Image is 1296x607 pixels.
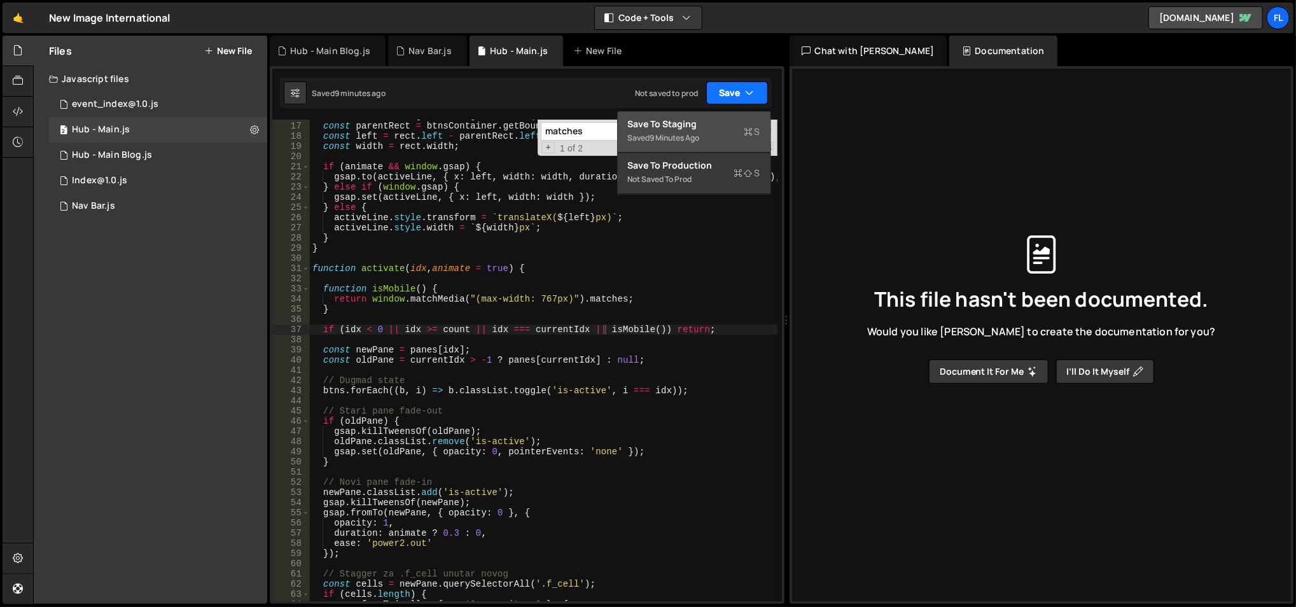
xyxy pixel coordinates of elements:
div: 48 [272,436,310,447]
div: Not saved to prod [635,88,699,99]
span: Search In Selection [765,142,774,155]
div: 28 [272,233,310,243]
div: 59 [272,548,310,559]
div: 9 minutes ago [650,132,700,143]
button: Code + Tools [595,6,702,29]
a: 🤙 [3,3,34,33]
div: 55 [272,508,310,518]
div: 43 [272,386,310,396]
div: 57 [272,528,310,538]
div: Documentation [949,36,1057,66]
div: 27 [272,223,310,233]
div: 44 [272,396,310,406]
div: 34 [272,294,310,304]
input: Search for [541,122,700,141]
div: Hub - Main Blog.js [290,45,370,57]
div: 30 [272,253,310,263]
div: Hub - Main.js [72,124,130,136]
div: 15795/46323.js [49,117,267,143]
div: 35 [272,304,310,314]
div: 15795/42190.js [49,92,267,117]
div: 23 [272,182,310,192]
span: Would you like [PERSON_NAME] to create the documentation for you? [867,324,1215,338]
div: 15795/46353.js [49,143,267,168]
div: 18 [272,131,310,141]
span: S [734,167,760,179]
div: event_index@1.0.js [72,99,158,110]
div: 15795/44313.js [49,168,267,193]
div: Save to Staging [628,118,760,130]
h2: Files [49,44,72,58]
div: 36 [272,314,310,324]
div: 37 [272,324,310,335]
div: Hub - Main Blog.js [72,150,152,161]
div: Save to Production [628,159,760,172]
div: 63 [272,589,310,599]
div: Javascript files [34,66,267,92]
div: Chat with [PERSON_NAME] [790,36,947,66]
button: Save to StagingS Saved9 minutes ago [618,111,770,153]
button: Save to ProductionS Not saved to prod [618,153,770,194]
div: 19 [272,141,310,151]
span: This file hasn't been documented. [874,289,1208,309]
div: 20 [272,151,310,162]
div: 22 [272,172,310,182]
span: Toggle Replace mode [542,142,555,153]
div: 17 [272,121,310,131]
div: 46 [272,416,310,426]
div: 58 [272,538,310,548]
div: Not saved to prod [628,172,760,187]
div: 54 [272,498,310,508]
div: 25 [272,202,310,213]
div: Nav Bar.js [408,45,452,57]
a: Fl [1267,6,1290,29]
div: Saved [312,88,386,99]
div: New File [573,45,627,57]
button: Save [706,81,768,104]
div: 9 minutes ago [335,88,386,99]
div: 26 [272,213,310,223]
div: 38 [272,335,310,345]
div: New Image International [49,10,171,25]
div: 50 [272,457,310,467]
div: 56 [272,518,310,528]
div: 45 [272,406,310,416]
span: 1 of 2 [555,143,588,153]
button: New File [204,46,252,56]
div: 42 [272,375,310,386]
div: 49 [272,447,310,457]
span: S [744,125,760,138]
div: 33 [272,284,310,294]
div: 21 [272,162,310,172]
div: Saved [628,130,760,146]
div: 24 [272,192,310,202]
div: Nav Bar.js [72,200,115,212]
div: 62 [272,579,310,589]
div: 41 [272,365,310,375]
button: I’ll do it myself [1056,359,1154,384]
div: 47 [272,426,310,436]
div: Index@1.0.js [72,175,127,186]
div: 52 [272,477,310,487]
div: 53 [272,487,310,498]
div: 32 [272,274,310,284]
div: Hub - Main.js [490,45,548,57]
div: 60 [272,559,310,569]
button: Document it for me [929,359,1049,384]
div: 61 [272,569,310,579]
div: 39 [272,345,310,355]
div: 40 [272,355,310,365]
a: [DOMAIN_NAME] [1148,6,1263,29]
div: 31 [272,263,310,274]
div: 29 [272,243,310,253]
span: 2 [60,126,67,136]
div: 15795/46513.js [49,193,267,219]
div: 51 [272,467,310,477]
